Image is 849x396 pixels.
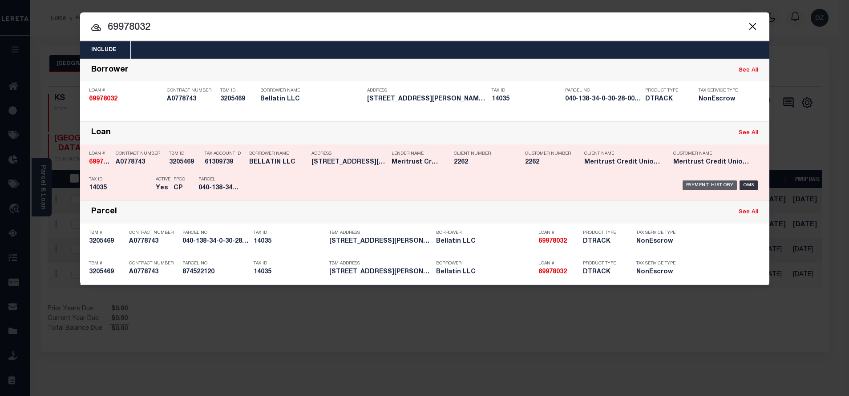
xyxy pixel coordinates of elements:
[254,261,325,266] p: Tax ID
[636,268,676,276] h5: NonEscrow
[367,96,487,103] h5: 203 Franklin Ave, Sedgwick Ks S...
[169,151,200,156] p: TBM ID
[739,209,758,215] a: See All
[454,159,512,166] h5: 2262
[538,230,578,236] p: Loan #
[260,88,363,93] p: Borrower Name
[260,96,363,103] h5: Bellatin LLC
[169,159,200,166] h5: 3205469
[392,159,441,166] h5: Meritrust Credit Union - Commercial
[392,151,441,156] p: Lender Name
[129,238,178,245] h5: A0778743
[538,268,578,276] h5: 69978032
[673,159,749,166] h5: Meritrust Credit Union - Commercial
[167,96,216,103] h5: A0778743
[492,96,561,103] h5: 14035
[89,238,125,245] h5: 3205469
[116,151,165,156] p: Contract Number
[89,230,125,236] p: TBM #
[584,151,660,156] p: Client Name
[198,184,239,192] h5: 040-138-34-0-30-28-009.00-0
[311,159,387,166] h5: 203 Franklin Ave, Sedgwick Ks S...
[492,88,561,93] p: Tax ID
[91,128,111,138] div: Loan
[436,261,534,266] p: Borrower
[89,177,151,182] p: Tax ID
[182,268,249,276] h5: 874522120
[182,230,249,236] p: Parcel No
[91,207,117,217] div: Parcel
[80,20,769,36] input: Start typing...
[89,88,162,93] p: Loan #
[525,159,570,166] h5: 2262
[454,151,512,156] p: Client Number
[89,96,162,103] h5: 69978032
[538,238,567,244] strong: 69978032
[249,151,307,156] p: Borrower Name
[329,268,432,276] h5: 203 Franklin Ave, Sedgwick Ks S...
[525,151,571,156] p: Customer Number
[89,184,151,192] h5: 14035
[739,68,758,73] a: See All
[89,268,125,276] h5: 3205469
[129,261,178,266] p: Contract Number
[254,230,325,236] p: Tax ID
[156,177,170,182] p: Active
[329,230,432,236] p: TBM Address
[156,184,169,192] h5: Yes
[89,96,117,102] strong: 69978032
[538,238,578,245] h5: 69978032
[673,151,749,156] p: Customer Name
[249,159,307,166] h5: BELLATIN LLC
[683,180,737,190] div: Payment History
[740,180,758,190] div: OMS
[116,159,165,166] h5: A0778743
[436,268,534,276] h5: Bellatin LLC
[583,230,623,236] p: Product Type
[645,88,685,93] p: Product Type
[565,96,641,103] h5: 040-138-34-0-30-28-009.00-0
[329,238,432,245] h5: 203 Franklin Ave, Sedgwick Ks S...
[182,261,249,266] p: Parcel No
[583,238,623,245] h5: DTRACK
[91,65,129,76] div: Borrower
[565,88,641,93] p: Parcel No
[254,238,325,245] h5: 14035
[89,151,111,156] p: Loan #
[367,88,487,93] p: Address
[89,261,125,266] p: TBM #
[538,261,578,266] p: Loan #
[699,88,743,93] p: Tax Service Type
[583,261,623,266] p: Product Type
[636,230,676,236] p: Tax Service Type
[584,159,660,166] h5: Meritrust Credit Union - Commercial
[699,96,743,103] h5: NonEscrow
[174,184,185,192] h5: CP
[436,230,534,236] p: Borrower
[129,268,178,276] h5: A0778743
[311,151,387,156] p: Address
[80,41,127,59] button: Include
[220,96,256,103] h5: 3205469
[645,96,685,103] h5: DTRACK
[254,268,325,276] h5: 14035
[205,159,245,166] h5: 61309739
[636,238,676,245] h5: NonEscrow
[220,88,256,93] p: TBM ID
[436,238,534,245] h5: Bellatin LLC
[329,261,432,266] p: TBM Address
[89,159,111,166] h5: 69978032
[538,269,567,275] strong: 69978032
[205,151,245,156] p: Tax Account ID
[129,230,178,236] p: Contract Number
[198,177,239,182] p: Parcel
[739,130,758,136] a: See All
[583,268,623,276] h5: DTRACK
[89,159,117,165] strong: 69978032
[636,261,676,266] p: Tax Service Type
[167,88,216,93] p: Contract Number
[174,177,185,182] p: PPCC
[182,238,249,245] h5: 040-138-34-0-30-28-009.00-0
[747,20,759,32] button: Close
